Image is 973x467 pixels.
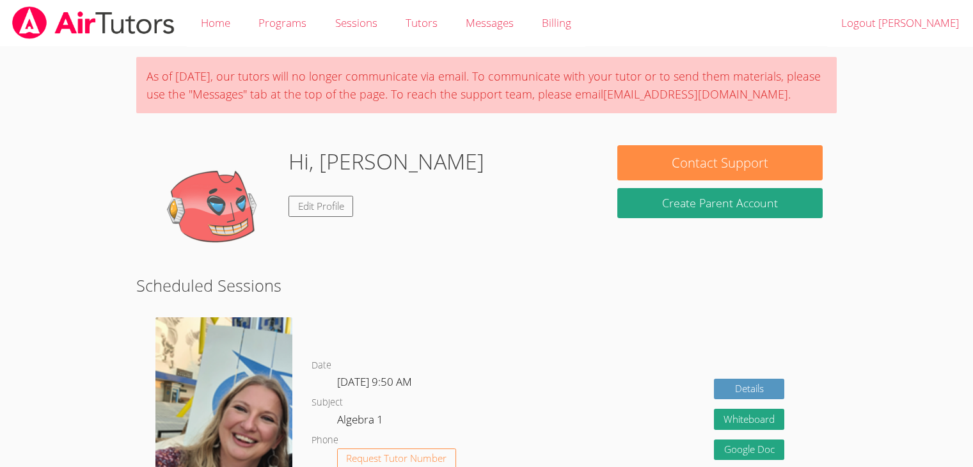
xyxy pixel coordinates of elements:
span: [DATE] 9:50 AM [337,374,412,389]
a: Details [714,379,784,400]
h2: Scheduled Sessions [136,273,837,297]
img: airtutors_banner-c4298cdbf04f3fff15de1276eac7730deb9818008684d7c2e4769d2f7ddbe033.png [11,6,176,39]
dt: Subject [312,395,343,411]
dt: Phone [312,432,338,448]
img: default.png [150,145,278,273]
h1: Hi, [PERSON_NAME] [289,145,484,178]
button: Contact Support [617,145,823,180]
span: Messages [466,15,514,30]
button: Create Parent Account [617,188,823,218]
span: Request Tutor Number [346,454,447,463]
button: Whiteboard [714,409,784,430]
a: Google Doc [714,439,784,461]
dd: Algebra 1 [337,411,386,432]
dt: Date [312,358,331,374]
div: As of [DATE], our tutors will no longer communicate via email. To communicate with your tutor or ... [136,57,837,113]
a: Edit Profile [289,196,354,217]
